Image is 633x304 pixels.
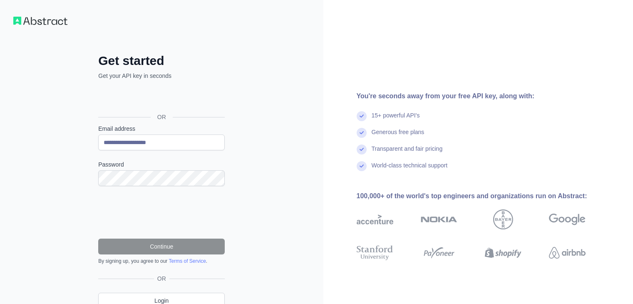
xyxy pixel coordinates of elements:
label: Email address [98,125,225,133]
div: You're seconds away from your free API key, along with: [357,91,612,101]
img: check mark [357,111,367,121]
img: check mark [357,145,367,154]
div: Generous free plans [372,128,424,145]
button: Continue [98,239,225,254]
img: stanford university [357,244,393,262]
div: By signing up, you agree to our . [98,258,225,264]
img: airbnb [549,244,586,262]
div: World-class technical support [372,161,448,178]
span: OR [154,274,169,283]
h2: Get started [98,53,225,68]
img: check mark [357,161,367,171]
img: accenture [357,209,393,229]
label: Password [98,160,225,169]
img: nokia [421,209,457,229]
span: OR [151,113,173,121]
div: Transparent and fair pricing [372,145,443,161]
div: 100,000+ of the world's top engineers and organizations run on Abstract: [357,191,612,201]
iframe: reCAPTCHA [98,196,225,229]
img: payoneer [421,244,457,262]
img: check mark [357,128,367,138]
img: Workflow [13,17,67,25]
img: google [549,209,586,229]
iframe: Pulsante Accedi con Google [94,89,227,107]
a: Terms of Service [169,258,206,264]
img: shopify [485,244,521,262]
img: bayer [493,209,513,229]
div: 15+ powerful API's [372,111,420,128]
p: Get your API key in seconds [98,72,225,80]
